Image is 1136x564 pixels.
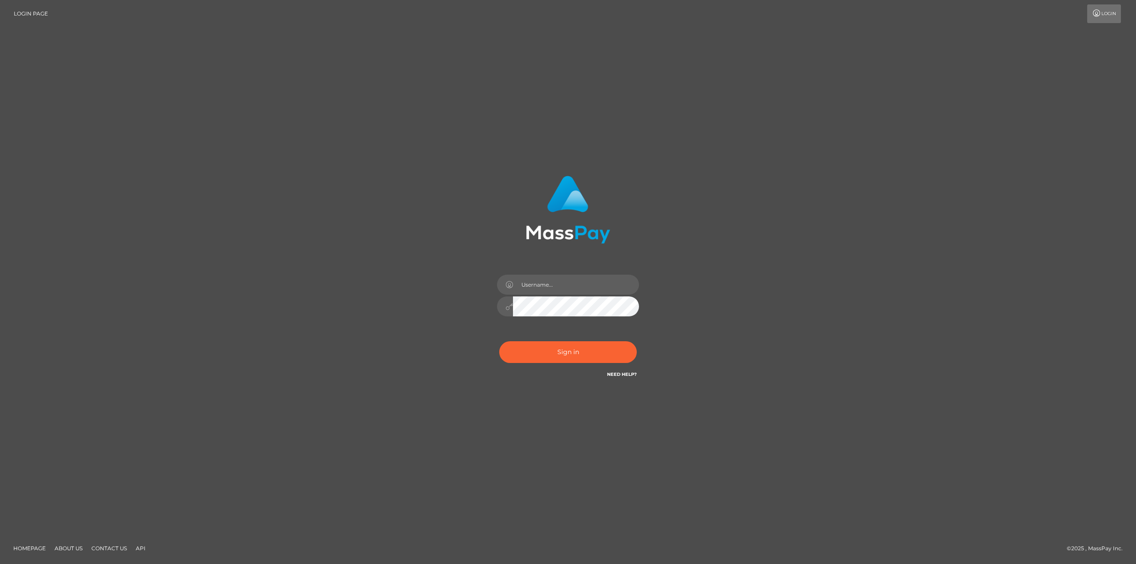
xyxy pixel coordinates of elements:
a: API [132,541,149,555]
img: MassPay Login [526,176,610,244]
div: © 2025 , MassPay Inc. [1067,544,1129,553]
a: Contact Us [88,541,130,555]
a: Login Page [14,4,48,23]
input: Username... [513,275,639,295]
button: Sign in [499,341,637,363]
a: Need Help? [607,371,637,377]
a: Homepage [10,541,49,555]
a: About Us [51,541,86,555]
a: Login [1087,4,1121,23]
